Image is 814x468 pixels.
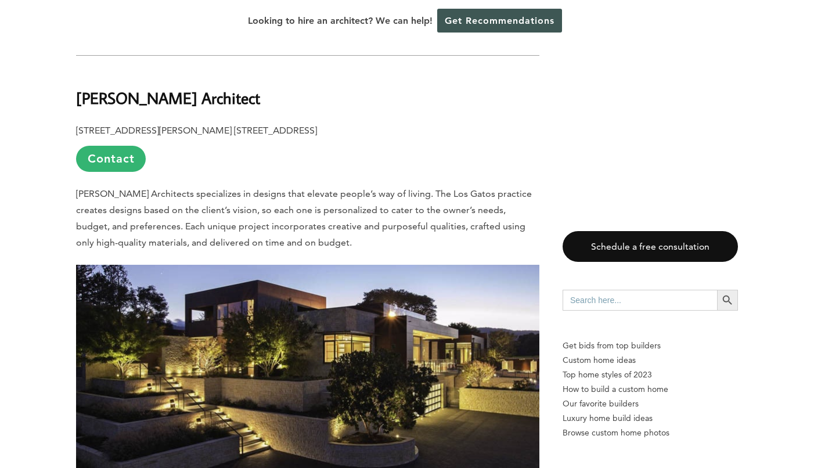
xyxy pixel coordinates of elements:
[437,9,562,33] a: Get Recommendations
[563,397,738,411] a: Our favorite builders
[563,353,738,368] a: Custom home ideas
[76,188,532,248] span: [PERSON_NAME] Architects specializes in designs that elevate people’s way of living. The Los Gato...
[563,368,738,382] a: Top home styles of 2023
[76,125,317,136] b: [STREET_ADDRESS][PERSON_NAME] [STREET_ADDRESS]
[721,294,734,307] svg: Search
[76,146,146,172] a: Contact
[76,88,260,108] b: [PERSON_NAME] Architect
[563,290,717,311] input: Search here...
[563,339,738,353] p: Get bids from top builders
[563,231,738,262] a: Schedule a free consultation
[563,382,738,397] a: How to build a custom home
[563,426,738,440] a: Browse custom home photos
[563,411,738,426] a: Luxury home build ideas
